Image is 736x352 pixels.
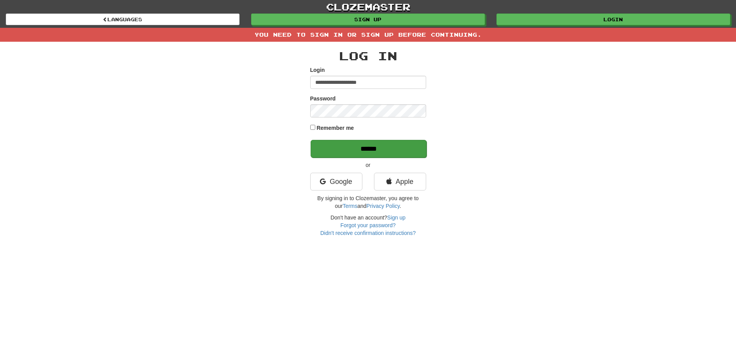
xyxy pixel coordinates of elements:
a: Apple [374,173,426,190]
a: Languages [6,14,240,25]
label: Remember me [316,124,354,132]
div: Don't have an account? [310,214,426,237]
a: Sign up [387,214,405,221]
p: or [310,161,426,169]
p: By signing in to Clozemaster, you agree to our and . [310,194,426,210]
a: Login [496,14,730,25]
h2: Log In [310,49,426,62]
a: Sign up [251,14,485,25]
label: Login [310,66,325,74]
a: Didn't receive confirmation instructions? [320,230,416,236]
label: Password [310,95,336,102]
a: Terms [343,203,357,209]
a: Privacy Policy [366,203,399,209]
a: Google [310,173,362,190]
a: Forgot your password? [340,222,396,228]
